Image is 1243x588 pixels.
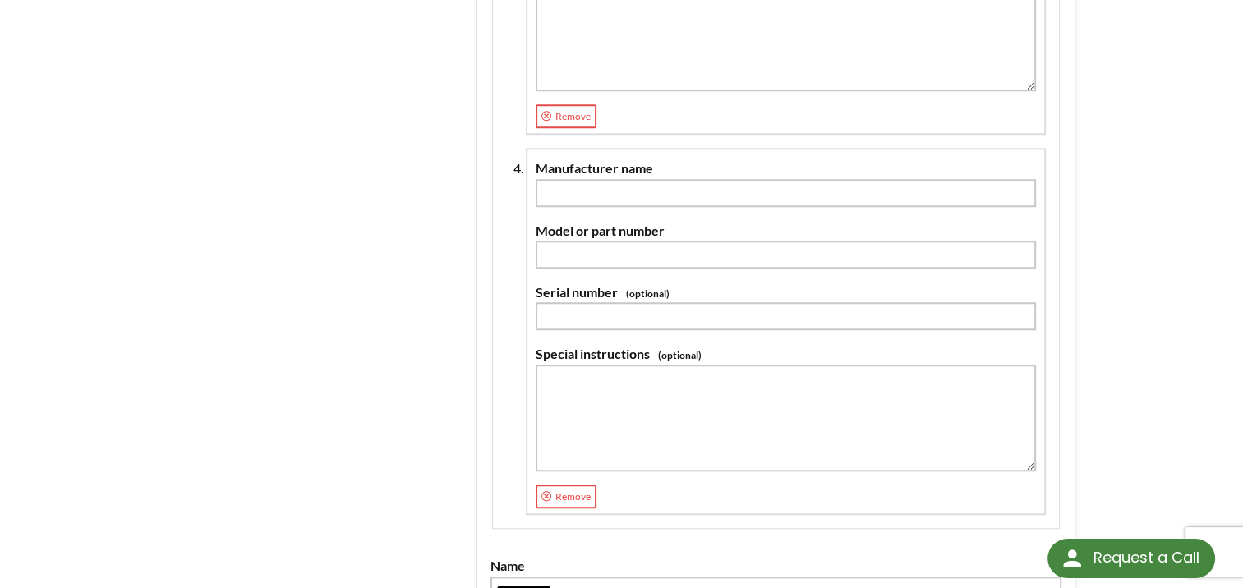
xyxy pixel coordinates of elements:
[536,104,596,128] a: Remove
[536,343,1035,365] label: Special instructions
[1047,539,1215,578] div: Request a Call
[536,282,1035,303] label: Serial number
[490,555,1061,577] label: Name
[1093,539,1199,577] div: Request a Call
[536,158,1035,179] label: Manufacturer name
[1059,545,1085,572] img: round button
[536,220,1035,241] label: Model or part number
[536,485,596,508] a: Remove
